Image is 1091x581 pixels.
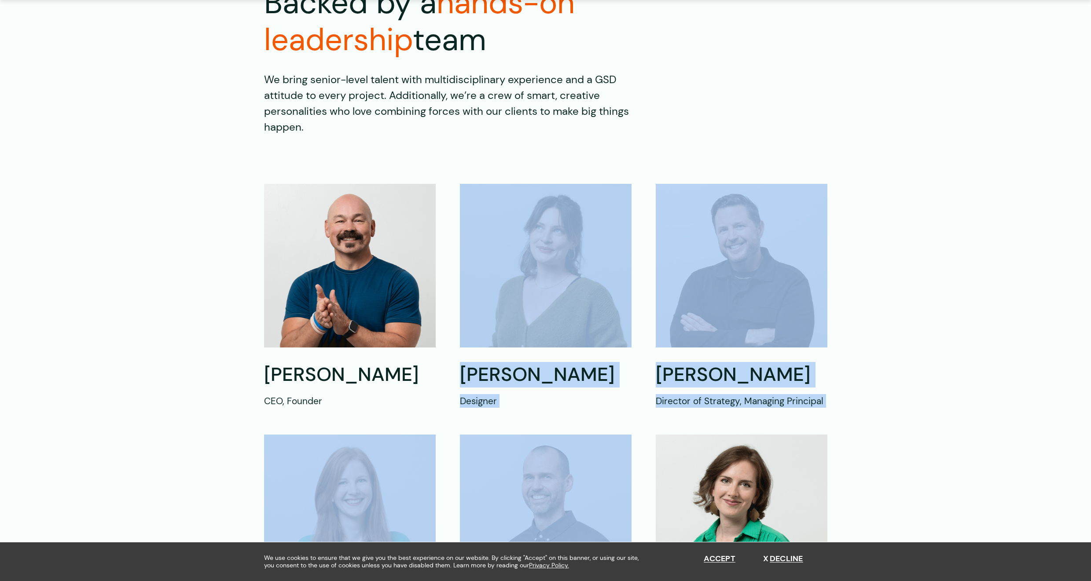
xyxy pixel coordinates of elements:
[656,394,827,408] p: Director of Strategy, Managing Principal
[460,362,632,387] h2: [PERSON_NAME]
[460,394,632,408] p: Designer
[264,554,647,569] span: We use cookies to ensure that we give you the best experience on our website. By clicking "Accept...
[656,184,827,347] img: Alan Robinson, Director of Strategy, Managing Principal
[763,554,803,564] button: Decline
[264,362,436,387] h2: [PERSON_NAME]
[529,562,569,569] a: Privacy Policy.
[264,184,436,347] img: Shawn Mann, CEO, Founder
[264,394,436,408] p: CEO, Founder
[264,72,650,135] p: We bring senior-level talent with multidisciplinary experience and a GSD attitude to every projec...
[656,362,827,387] h2: [PERSON_NAME]
[460,184,632,347] img: Lauren Sell, Designer
[704,554,735,564] button: Accept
